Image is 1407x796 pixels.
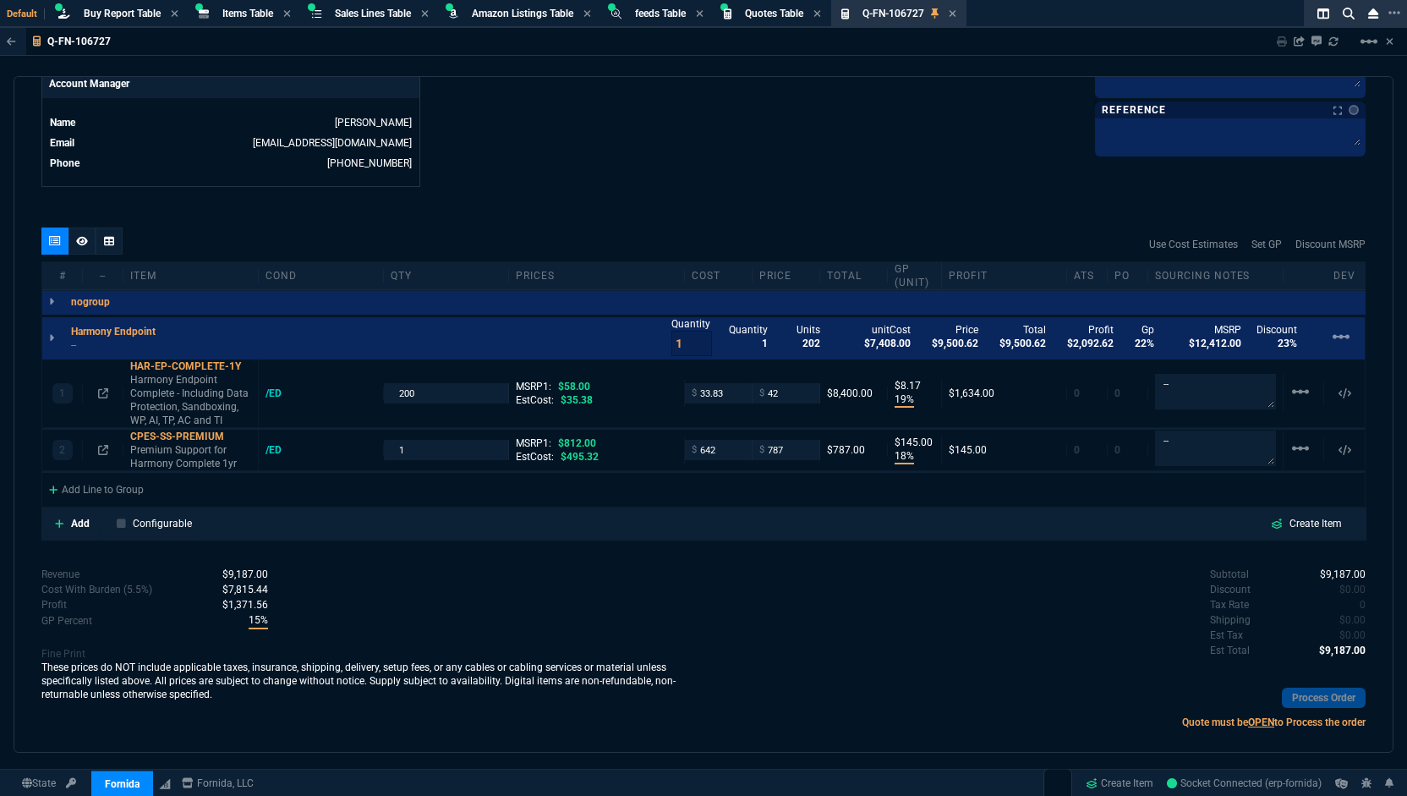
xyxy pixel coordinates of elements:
div: $1,634.00 [949,387,1059,400]
p: $8.17 [895,379,934,393]
div: $145.00 [949,443,1059,457]
span: $495.32 [561,451,599,463]
nx-icon: Open New Tab [1388,5,1400,21]
p: undefined [1210,643,1250,658]
nx-icon: Search [1336,3,1361,24]
nx-icon: Close Workbench [1361,3,1385,24]
a: Global State [17,776,61,791]
span: OPEN [1248,716,1274,728]
nx-icon: Close Tab [696,8,703,21]
p: Account Manager [42,69,419,98]
p: 2 [59,443,65,457]
p: undefined [1210,612,1251,628]
nx-icon: Close Tab [421,8,429,21]
div: -- [83,269,123,283]
div: $8,400.00 [827,387,880,400]
div: cost [685,269,753,283]
span: Revenue [222,568,268,580]
span: With Burden (5.5%) [249,612,268,629]
p: 1 [59,387,65,400]
div: prices [509,269,685,283]
span: Phone [50,157,79,169]
div: PO [1108,269,1148,283]
p: spec.value [1324,628,1366,643]
p: Harmony Endpoint Complete - Including Data Protection, Sandboxing, WP, AI, TP, AC and TI [130,373,251,427]
p: Q-FN-106727 [47,35,111,48]
div: Sourcing Notes [1148,269,1284,283]
span: $35.38 [561,394,593,406]
p: undefined [1210,567,1249,582]
p: 19% [895,393,914,408]
mat-icon: Example home icon [1331,327,1351,347]
span: 0 [1074,444,1080,456]
span: 0 [1339,584,1366,596]
p: spec.value [206,582,268,597]
span: Cost With Burden (5.5%) [222,584,268,596]
p: Configurable [133,516,192,531]
div: HAR-EP-COMPLETE-1Y [130,360,251,373]
p: Cost With Burden (5.5%) [41,582,152,597]
span: $58.00 [558,381,590,393]
p: nogroup [71,295,110,309]
p: spec.value [1344,597,1366,612]
nx-icon: Close Tab [583,8,591,21]
div: CPES-SS-PREMIUM [130,430,251,443]
div: Add Line to Group [42,473,151,503]
p: undefined [1210,597,1249,612]
p: Revenue [41,567,79,582]
a: (469) 485-5103 [327,157,412,169]
span: 0 [1339,614,1366,626]
span: Sales Lines Table [335,8,411,19]
span: 9187 [1319,645,1366,656]
span: $ [759,387,764,400]
p: 18% [895,449,914,464]
span: Items Table [222,8,273,19]
span: Quotes Table [745,8,803,19]
span: $ [692,387,697,400]
nx-icon: Open In Opposite Panel [98,444,108,456]
nx-icon: Split Panels [1311,3,1336,24]
nx-icon: Close Tab [283,8,291,21]
nx-icon: Close Tab [813,8,821,21]
a: msbcCompanyName [177,776,259,791]
p: spec.value [1324,612,1366,628]
p: spec.value [233,612,268,629]
div: EstCost: [516,450,677,464]
tr: undefined [49,134,413,151]
mat-icon: Example home icon [1290,382,1311,402]
span: 0 [1114,387,1120,399]
p: spec.value [1305,567,1366,582]
tr: undefined [49,155,413,172]
p: spec.value [206,597,268,612]
mat-icon: Example home icon [1359,31,1379,52]
span: Amazon Listings Table [472,8,573,19]
a: Create Item [1079,771,1160,796]
span: Buy Report Table [84,8,161,19]
div: Profit [942,269,1067,283]
a: Hide Workbench [1386,35,1393,48]
div: GP (unit) [888,262,942,289]
a: [PERSON_NAME] [335,117,412,129]
div: cond [259,269,384,283]
div: EstCost: [516,393,677,407]
a: Discount MSRP [1295,237,1366,252]
span: $ [692,443,697,457]
nx-icon: Back to Table [7,36,16,47]
div: # [42,269,83,283]
span: Default [7,8,45,19]
a: Use Cost Estimates [1149,237,1238,252]
div: price [753,269,820,283]
mat-icon: Example home icon [1290,438,1311,458]
p: spec.value [1304,643,1366,658]
p: Reference [1102,103,1166,117]
span: 0 [1114,444,1120,456]
tr: undefined [49,114,413,131]
div: $787.00 [827,443,880,457]
p: undefined [1210,628,1243,643]
a: Set GP [1251,237,1282,252]
p: spec.value [206,567,268,582]
div: MSRP1: [516,380,677,393]
a: [EMAIL_ADDRESS][DOMAIN_NAME] [253,137,412,149]
span: 0 [1360,599,1366,611]
p: With Burden (5.5%) [41,597,67,612]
